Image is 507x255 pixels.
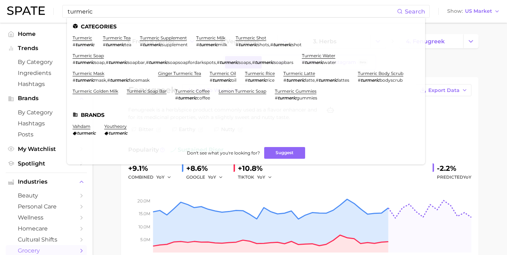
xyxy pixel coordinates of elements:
span: # [270,42,273,47]
span: Don't see what you're looking for? [187,150,260,156]
span: # [107,77,110,83]
span: # [236,42,239,47]
a: Home [6,28,87,39]
span: # [73,60,75,65]
span: gummies [297,95,317,101]
span: # [316,77,319,83]
span: Export Data [428,87,460,93]
button: Suggest [264,147,305,159]
a: wellness [6,212,87,223]
span: beauty [18,192,75,199]
a: homecare [6,223,87,234]
div: , [283,77,349,83]
span: soapsoapfordarkspots [168,60,216,65]
a: turmeric water [302,53,335,58]
span: YoY [463,174,471,180]
a: turmeric soap [73,53,104,58]
span: # [175,95,178,101]
span: personal care [18,203,75,210]
span: mask [94,77,106,83]
span: # [196,42,199,47]
span: shot [292,42,302,47]
span: latte [305,77,315,83]
div: +8.6% [186,163,228,174]
span: YoY [208,174,216,180]
a: Posts [6,129,87,140]
em: turmeric [75,60,94,65]
a: turmeric [73,35,92,40]
a: turmeric shot [236,35,266,40]
span: # [245,77,248,83]
span: YoY [156,174,164,180]
a: Ingredients [6,67,87,78]
span: lattes [338,77,349,83]
em: turmeric [239,42,257,47]
em: turmeric [106,42,125,47]
button: Trends [6,43,87,54]
span: # [73,77,75,83]
span: by Category [18,59,75,65]
span: oil [231,77,236,83]
a: turmeric rice [245,71,275,76]
em: turmeric [319,77,338,83]
em: turmeric [109,60,127,65]
span: Trends [18,45,75,51]
em: turmeric [77,130,96,136]
em: turmeric [199,42,218,47]
span: Show [447,9,463,13]
a: turmeric tea [103,35,131,40]
em: turmeric [110,77,129,83]
a: turmeric latte [283,71,315,76]
a: Hashtags [6,118,87,129]
span: # [302,60,305,65]
a: turmeric golden milk [73,88,118,94]
span: Industries [18,179,75,185]
a: turmeric supplement [140,35,187,40]
em: turmeric [75,77,94,83]
span: supplement [162,42,188,47]
span: shots [257,42,269,47]
a: cultural shifts [6,234,87,245]
a: turmeric mask [73,71,104,76]
span: # [140,42,143,47]
span: # [73,42,75,47]
em: turmeric [178,95,197,101]
em: turmeric [248,77,267,83]
a: Spotlight [6,158,87,169]
span: soap [94,60,105,65]
span: soapbar [127,60,145,65]
button: Industries [6,177,87,187]
span: by Category [18,109,75,116]
button: ShowUS Market [445,7,502,16]
span: Hashtags [18,81,75,87]
a: beauty [6,190,87,201]
div: TIKTOK [238,173,277,181]
button: Change Category [463,34,479,48]
button: Brands [6,93,87,104]
span: # [217,60,220,65]
a: 4. fenugreek [400,34,463,48]
div: +9.1% [128,163,176,174]
span: Posts [18,131,75,138]
span: # [275,95,278,101]
em: turmeric [143,42,162,47]
a: by Category [6,56,87,67]
span: US Market [465,9,492,13]
em: turmeric [361,77,380,83]
input: Search here for a brand, industry, or ingredient [67,5,397,17]
a: youtheory [104,124,127,129]
em: turmeric [305,60,324,65]
em: turmeric [213,77,231,83]
a: turmeric soap bar [127,88,167,94]
span: grocery [18,247,75,254]
span: # [103,42,106,47]
button: YoY [257,173,272,181]
span: # [283,77,286,83]
span: soaps [239,60,251,65]
div: combined [128,173,176,181]
em: turmeric [220,60,239,65]
em: turmeric [278,95,297,101]
span: wellness [18,214,75,221]
a: Hashtags [6,78,87,89]
span: milk [218,42,227,47]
